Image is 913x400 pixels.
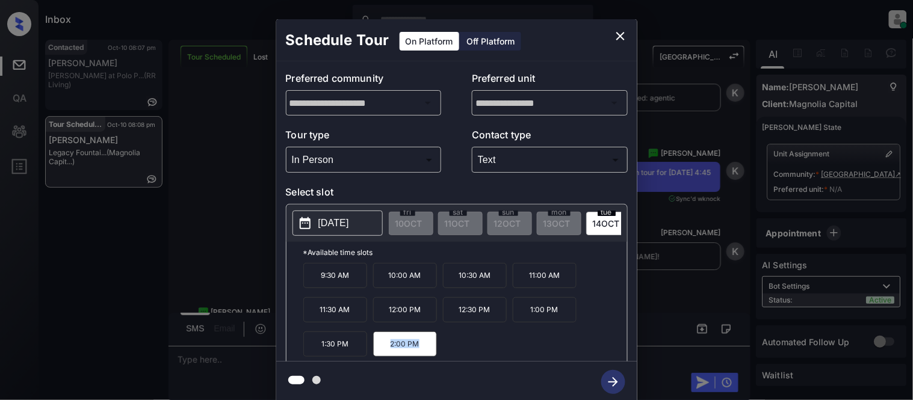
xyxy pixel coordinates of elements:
p: 9:30 AM [303,263,367,288]
p: 2:00 PM [373,331,437,357]
p: Tour type [286,128,442,147]
p: 11:30 AM [303,297,367,322]
h2: Schedule Tour [276,19,399,61]
p: *Available time slots [303,242,627,263]
p: 10:30 AM [443,263,507,288]
p: 10:00 AM [373,263,437,288]
p: 1:00 PM [513,297,577,322]
div: On Platform [400,32,459,51]
p: 1:30 PM [303,331,367,357]
div: Text [475,150,625,170]
button: [DATE] [292,211,383,236]
p: Select slot [286,185,628,204]
div: date-select [586,212,631,235]
div: Off Platform [461,32,521,51]
span: 14 OCT [593,218,620,229]
p: 11:00 AM [513,263,577,288]
span: tue [598,209,616,216]
button: close [608,24,633,48]
p: Preferred community [286,71,442,90]
p: [DATE] [318,216,349,230]
p: 12:30 PM [443,297,507,322]
p: Preferred unit [472,71,628,90]
div: In Person [289,150,439,170]
p: 12:00 PM [373,297,437,322]
p: Contact type [472,128,628,147]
